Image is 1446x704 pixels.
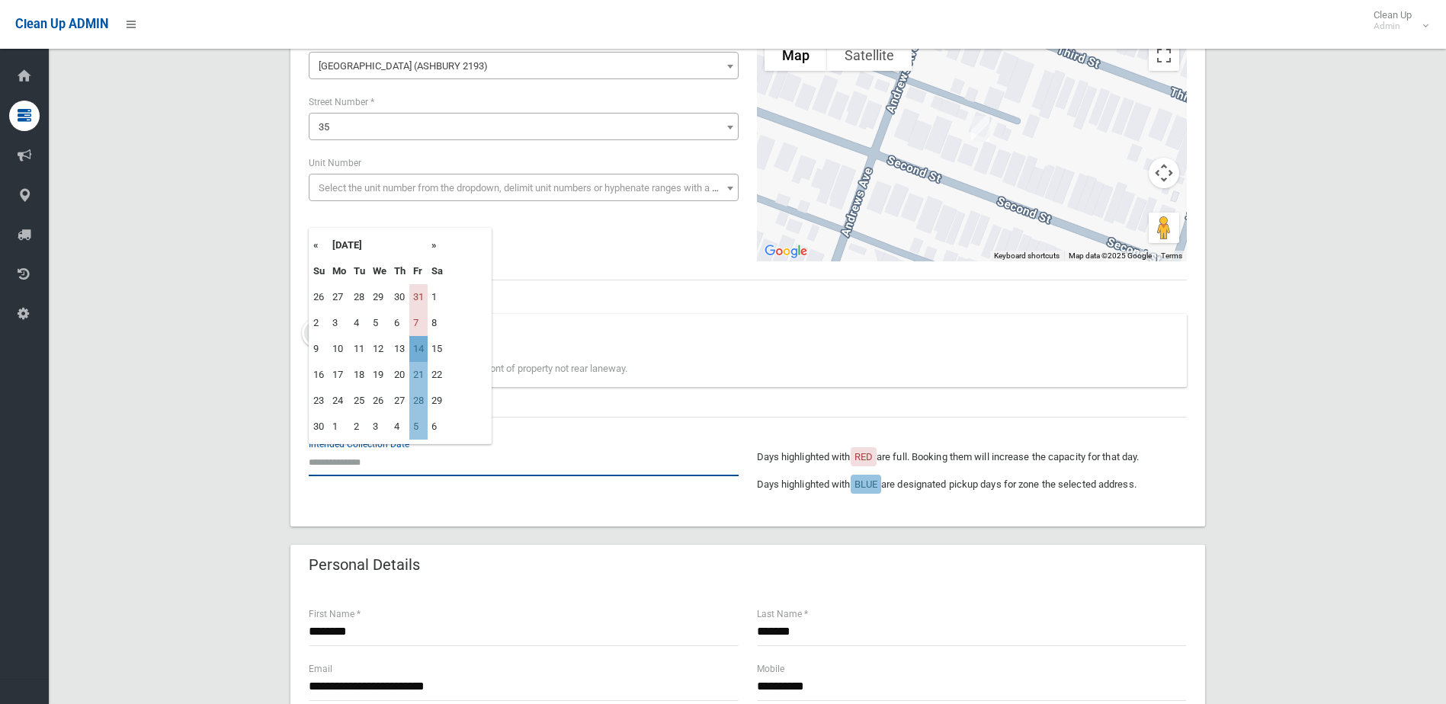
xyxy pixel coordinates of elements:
td: 8 [428,310,447,336]
small: Admin [1374,21,1412,32]
td: 16 [309,362,329,388]
td: 5 [409,414,428,440]
td: 30 [390,284,409,310]
td: 10 [329,336,350,362]
td: 4 [350,310,369,336]
a: Terms (opens in new tab) [1161,251,1182,260]
td: 31 [409,284,428,310]
td: 1 [329,414,350,440]
button: Show street map [765,40,827,71]
span: 35 [319,121,329,133]
td: 28 [409,388,428,414]
td: 14 [409,336,428,362]
div: 35 Second Street, ASHBURY NSW 2193 [965,110,996,148]
td: 12 [369,336,390,362]
td: 1 [428,284,447,310]
td: 9 [309,336,329,362]
td: 7 [409,310,428,336]
a: Open this area in Google Maps (opens a new window) [761,242,811,261]
td: 3 [329,310,350,336]
td: 15 [428,336,447,362]
span: Second Street (ASHBURY 2193) [313,56,735,77]
td: 28 [350,284,369,310]
th: Su [309,258,329,284]
td: 22 [428,362,447,388]
th: We [369,258,390,284]
span: Clean up items must be placed front of property not rear laneway. [348,363,627,374]
td: 21 [409,362,428,388]
td: 27 [390,388,409,414]
th: Mo [329,258,350,284]
td: 20 [390,362,409,388]
div: Note for [348,323,1178,341]
td: 26 [309,284,329,310]
td: 18 [350,362,369,388]
span: Second Street (ASHBURY 2193) [309,52,739,79]
td: 23 [309,388,329,414]
p: Days highlighted with are designated pickup days for zone the selected address. [757,475,1187,494]
td: 3 [369,414,390,440]
button: Toggle fullscreen view [1149,40,1179,71]
header: Personal Details [290,550,438,580]
th: Fr [409,258,428,284]
button: Show satellite imagery [827,40,912,71]
p: Days highlighted with are full. Booking them will increase the capacity for that day. [757,448,1187,466]
td: 2 [350,414,369,440]
td: 6 [428,414,447,440]
td: 13 [390,336,409,362]
td: 27 [329,284,350,310]
td: 29 [428,388,447,414]
td: 17 [329,362,350,388]
th: Tu [350,258,369,284]
button: Keyboard shortcuts [994,251,1060,261]
td: 5 [369,310,390,336]
td: 19 [369,362,390,388]
th: Sa [428,258,447,284]
span: RED [854,451,873,462]
td: 11 [350,336,369,362]
span: Map data ©2025 Google [1069,251,1152,260]
th: [DATE] [329,232,428,258]
span: 35 [313,117,735,138]
span: Select the unit number from the dropdown, delimit unit numbers or hyphenate ranges with a comma [319,182,745,194]
td: 30 [309,414,329,440]
td: 25 [350,388,369,414]
th: » [428,232,447,258]
span: BLUE [854,478,877,490]
span: Clean Up ADMIN [15,17,108,31]
span: Clean Up [1366,9,1427,32]
img: Google [761,242,811,261]
td: 24 [329,388,350,414]
td: 26 [369,388,390,414]
td: 4 [390,414,409,440]
td: 29 [369,284,390,310]
td: 6 [390,310,409,336]
th: « [309,232,329,258]
th: Th [390,258,409,284]
button: Map camera controls [1149,158,1179,188]
button: Drag Pegman onto the map to open Street View [1149,213,1179,243]
span: 35 [309,113,739,140]
td: 2 [309,310,329,336]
